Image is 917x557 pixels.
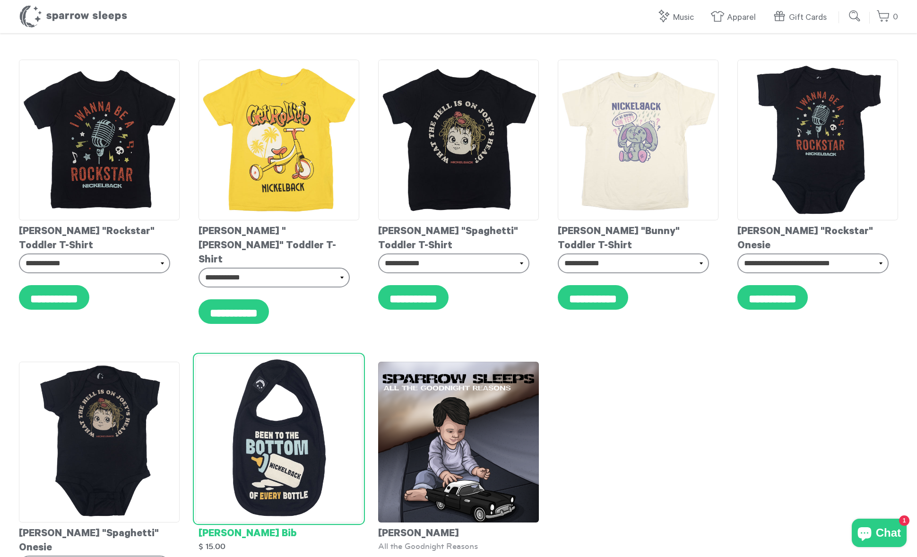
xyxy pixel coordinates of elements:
[378,220,539,253] div: [PERSON_NAME] "Spaghetti" Toddler T-Shirt
[876,7,898,27] a: 0
[19,5,128,28] h1: Sparrow Sleeps
[378,541,539,551] div: All the Goodnight Reasons
[737,60,898,220] img: Nickelback-Rockstaronesie_grande.jpg
[378,522,539,541] div: [PERSON_NAME]
[199,542,225,550] strong: $ 15.00
[195,356,363,523] img: NickelbackBib_grande.jpg
[199,522,359,541] div: [PERSON_NAME] Bib
[19,60,180,220] img: Nickelback-RockstarToddlerT-shirt_grande.jpg
[737,220,898,253] div: [PERSON_NAME] "Rockstar" Onesie
[378,362,539,522] img: Nickelback-AllTheGoodnightReasons-Cover_1_grande.png
[846,7,865,26] input: Submit
[199,220,359,268] div: [PERSON_NAME] "[PERSON_NAME]" Toddler T-Shirt
[19,362,180,522] img: Nickelback-JoeysHeadonesie_grande.jpg
[378,60,539,220] img: Nickelback-JoeysHeadToddlerT-shirt_grande.jpg
[657,8,699,28] a: Music
[772,8,831,28] a: Gift Cards
[849,519,909,549] inbox-online-store-chat: Shopify online store chat
[19,220,180,253] div: [PERSON_NAME] "Rockstar" Toddler T-Shirt
[558,220,718,253] div: [PERSON_NAME] "Bunny" Toddler T-Shirt
[199,60,359,220] img: Nickelback-GetRollinToddlerT-shirt_grande.jpg
[558,60,718,220] img: Nickelback-ArewehavingfunyetToddlerT-shirt_grande.jpg
[19,522,180,556] div: [PERSON_NAME] "Spaghetti" Onesie
[710,8,761,28] a: Apparel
